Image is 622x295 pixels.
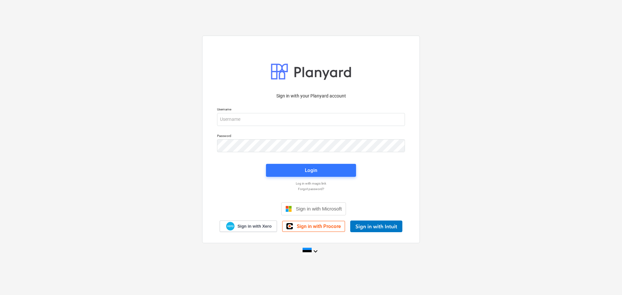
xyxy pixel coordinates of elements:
p: Password [217,134,405,139]
input: Username [217,113,405,126]
i: keyboard_arrow_down [312,247,319,255]
span: Sign in with Microsoft [296,206,342,211]
p: Sign in with your Planyard account [217,93,405,99]
button: Login [266,164,356,177]
span: Sign in with Xero [237,223,271,229]
p: Username [217,107,405,113]
div: Login [305,166,317,175]
span: Sign in with Procore [297,223,341,229]
a: Sign in with Procore [282,221,345,232]
a: Sign in with Xero [220,221,277,232]
a: Forgot password? [214,187,408,191]
img: Xero logo [226,222,235,231]
img: Microsoft logo [285,206,292,212]
a: Log in with magic link [214,181,408,186]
